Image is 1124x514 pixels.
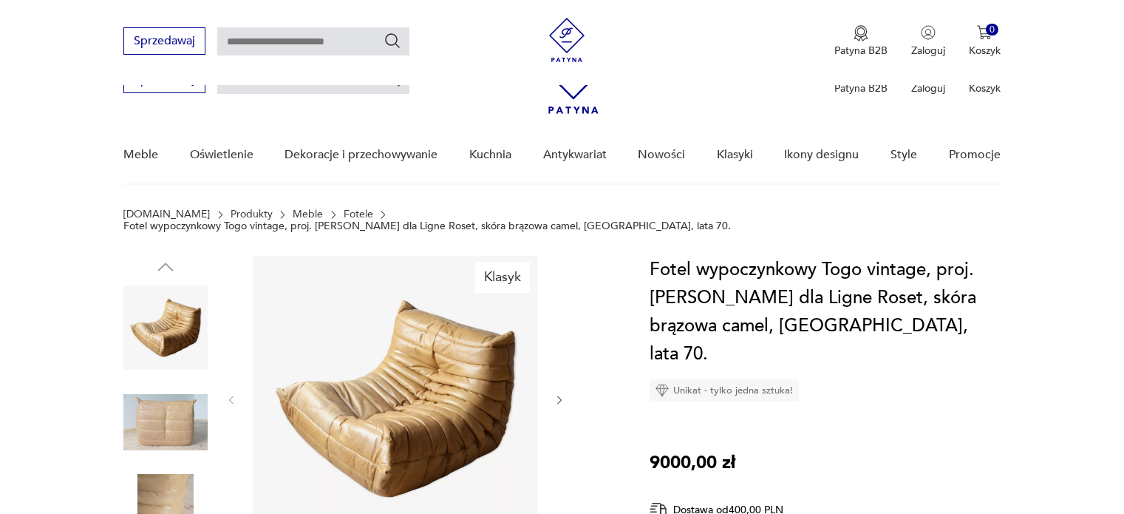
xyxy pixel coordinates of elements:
[969,81,1001,95] p: Koszyk
[123,380,208,464] img: Zdjęcie produktu Fotel wypoczynkowy Togo vintage, proj. M. Ducaroy dla Ligne Roset, skóra brązowa...
[911,25,945,58] button: Zaloguj
[469,126,511,183] a: Kuchnia
[384,32,401,50] button: Szukaj
[123,75,205,86] a: Sprzedawaj
[638,126,685,183] a: Nowości
[190,126,253,183] a: Oświetlenie
[123,126,158,183] a: Meble
[834,25,888,58] button: Patyna B2B
[784,126,859,183] a: Ikony designu
[123,220,731,232] p: Fotel wypoczynkowy Togo vintage, proj. [PERSON_NAME] dla Ligne Roset, skóra brązowa camel, [GEOGR...
[921,25,936,40] img: Ikonka użytkownika
[834,44,888,58] p: Patyna B2B
[123,209,210,220] a: [DOMAIN_NAME]
[293,209,323,220] a: Meble
[285,126,437,183] a: Dekoracje i przechowywanie
[834,81,888,95] p: Patyna B2B
[650,449,735,477] p: 9000,00 zł
[543,126,607,183] a: Antykwariat
[123,27,205,55] button: Sprzedawaj
[834,25,888,58] a: Ikona medaluPatyna B2B
[986,24,998,36] div: 0
[969,44,1001,58] p: Koszyk
[344,209,373,220] a: Fotele
[911,44,945,58] p: Zaloguj
[655,384,669,397] img: Ikona diamentu
[717,126,753,183] a: Klasyki
[969,25,1001,58] button: 0Koszyk
[911,81,945,95] p: Zaloguj
[545,18,589,62] img: Patyna - sklep z meblami i dekoracjami vintage
[231,209,273,220] a: Produkty
[475,262,530,293] div: Klasyk
[854,25,868,41] img: Ikona medalu
[890,126,917,183] a: Style
[949,126,1001,183] a: Promocje
[650,379,799,402] div: Unikat - tylko jedna sztuka!
[123,37,205,47] a: Sprzedawaj
[123,285,208,370] img: Zdjęcie produktu Fotel wypoczynkowy Togo vintage, proj. M. Ducaroy dla Ligne Roset, skóra brązowa...
[650,256,1001,368] h1: Fotel wypoczynkowy Togo vintage, proj. [PERSON_NAME] dla Ligne Roset, skóra brązowa camel, [GEOGR...
[977,25,992,40] img: Ikona koszyka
